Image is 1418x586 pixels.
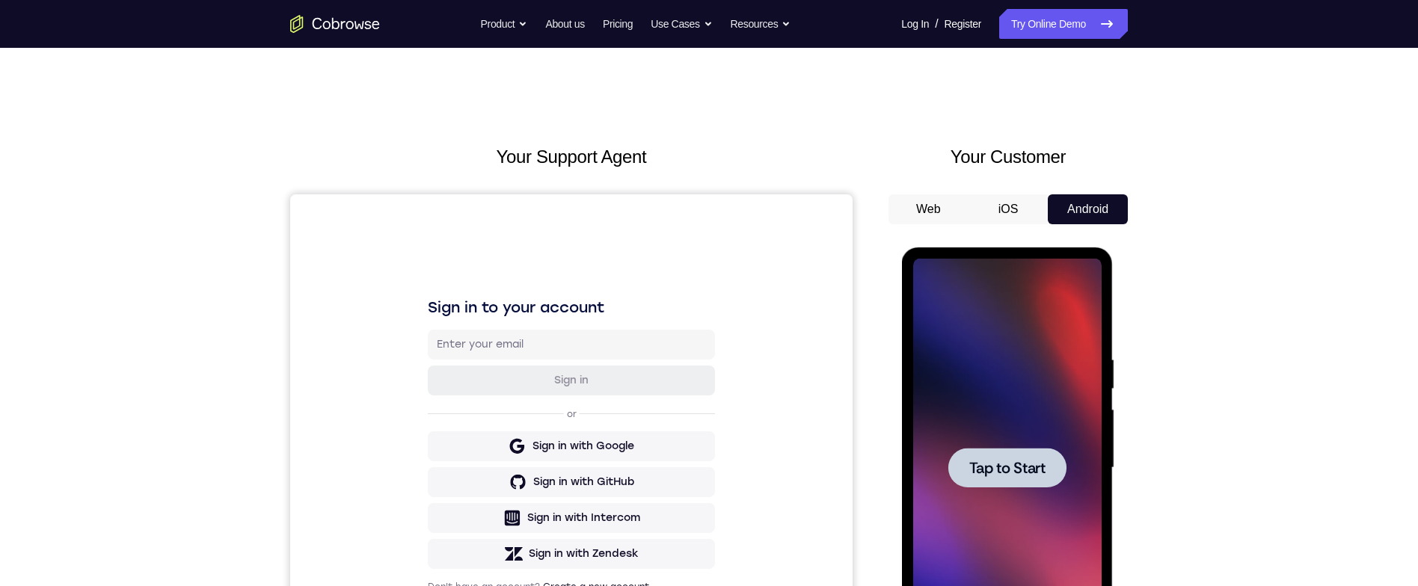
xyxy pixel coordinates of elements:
[603,9,633,39] a: Pricing
[731,9,791,39] button: Resources
[945,9,981,39] a: Register
[901,9,929,39] a: Log In
[46,200,165,240] button: Tap to Start
[651,9,712,39] button: Use Cases
[67,213,144,228] span: Tap to Start
[290,15,380,33] a: Go to the home page
[935,15,938,33] span: /
[1048,194,1128,224] button: Android
[290,144,853,170] h2: Your Support Agent
[888,194,969,224] button: Web
[969,194,1049,224] button: iOS
[888,144,1128,170] h2: Your Customer
[999,9,1128,39] a: Try Online Demo
[545,9,584,39] a: About us
[481,9,528,39] button: Product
